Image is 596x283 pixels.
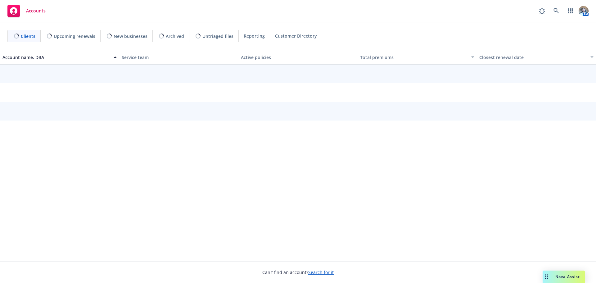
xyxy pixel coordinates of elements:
[555,274,580,279] span: Nova Assist
[202,33,233,39] span: Untriaged files
[119,50,238,65] button: Service team
[5,2,48,20] a: Accounts
[550,5,562,17] a: Search
[479,54,587,61] div: Closest renewal date
[244,33,265,39] span: Reporting
[241,54,355,61] div: Active policies
[114,33,147,39] span: New businesses
[54,33,95,39] span: Upcoming renewals
[358,50,477,65] button: Total premiums
[477,50,596,65] button: Closest renewal date
[275,33,317,39] span: Customer Directory
[308,269,334,275] a: Search for it
[238,50,358,65] button: Active policies
[564,5,577,17] a: Switch app
[536,5,548,17] a: Report a Bug
[122,54,236,61] div: Service team
[166,33,184,39] span: Archived
[21,33,35,39] span: Clients
[2,54,110,61] div: Account name, DBA
[543,271,550,283] div: Drag to move
[262,269,334,276] span: Can't find an account?
[579,6,589,16] img: photo
[543,271,585,283] button: Nova Assist
[360,54,467,61] div: Total premiums
[26,8,46,13] span: Accounts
